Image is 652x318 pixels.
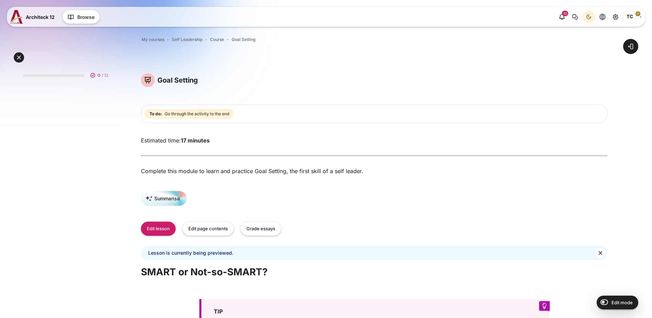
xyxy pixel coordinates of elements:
span: Architeck 12 [26,13,55,21]
img: A12 [10,10,23,24]
a: Self Leadership [172,36,202,43]
button: There are 0 unread conversations [569,11,581,23]
div: Lesson is currently being previewed. [141,246,607,260]
strong: TIP [214,308,223,315]
span: Thanatchaporn Chantapisit [623,10,637,24]
a: Start of main content [141,265,607,266]
button: Edit lesson [141,222,176,236]
a: 0 / 12 [18,65,117,82]
button: Grade essays [241,222,281,236]
div: Dark Mode [584,12,594,22]
a: Site administration [609,11,622,23]
button: Languages [596,11,609,23]
strong: To do: [150,111,162,117]
button: Light Mode Dark Mode [583,11,595,23]
div: Estimated time: [136,136,612,145]
a: A12 A12 Architeck 12 [10,10,57,24]
div: 10 [562,11,568,16]
span: Edit mode [611,300,633,305]
a: Course [210,36,224,43]
a: My courses [142,36,164,43]
a: Goal Setting [232,36,255,43]
button: Summarise [141,191,187,206]
strong: 17 minutes [181,137,210,144]
h4: Goal Setting [157,76,198,85]
span: 0 [98,72,100,78]
span: Go through the activity to the end [165,111,229,117]
a: User menu [623,10,642,24]
div: Show notification window with 10 new notifications [556,11,568,23]
span: Browse [77,13,95,21]
nav: Navigation bar [141,35,607,44]
div: Complete this module to learn and practice Goal Setting, the first skill of a self leader. [141,167,607,175]
button: Browse [63,10,100,24]
button: Edit page contents [183,222,234,236]
div: Completion requirements for Goal Setting [145,108,235,120]
span: / 12 [102,72,108,78]
h2: SMART or Not-so-SMART? [141,266,607,278]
